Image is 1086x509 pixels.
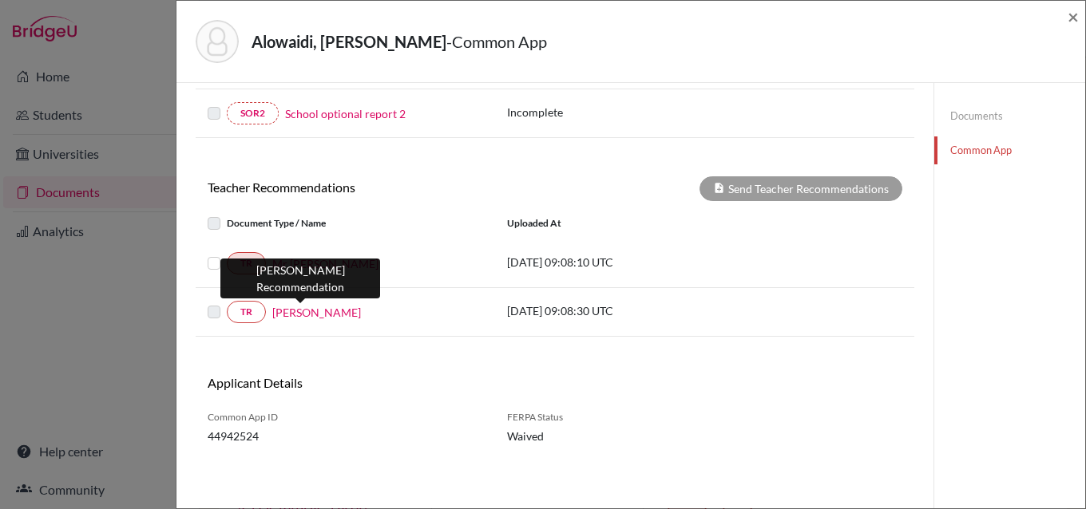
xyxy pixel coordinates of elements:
p: [DATE] 09:08:30 UTC [507,302,723,319]
a: TR [227,252,266,274]
a: TR [227,301,266,323]
a: [PERSON_NAME] [272,304,361,321]
strong: Alowaidi, [PERSON_NAME] [252,32,446,51]
a: Common App [934,136,1085,164]
span: 44942524 [208,428,483,444]
h6: Teacher Recommendations [196,180,555,195]
p: Incomplete [507,104,672,120]
button: Close [1068,7,1079,26]
div: Uploaded at [495,214,735,233]
a: School optional report 2 [285,105,406,122]
div: Document Type / Name [196,214,495,233]
p: [DATE] 09:08:10 UTC [507,254,723,270]
a: SOR2 [227,102,279,124]
span: Common App ID [208,410,483,424]
span: - Common App [446,32,547,51]
div: [PERSON_NAME] Recommendation [220,258,380,298]
div: Send Teacher Recommendations [700,176,902,201]
span: FERPA Status [507,410,663,424]
a: Documents [934,102,1085,130]
h6: Applicant Details [208,375,543,390]
span: × [1068,5,1079,28]
span: Waived [507,428,663,444]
